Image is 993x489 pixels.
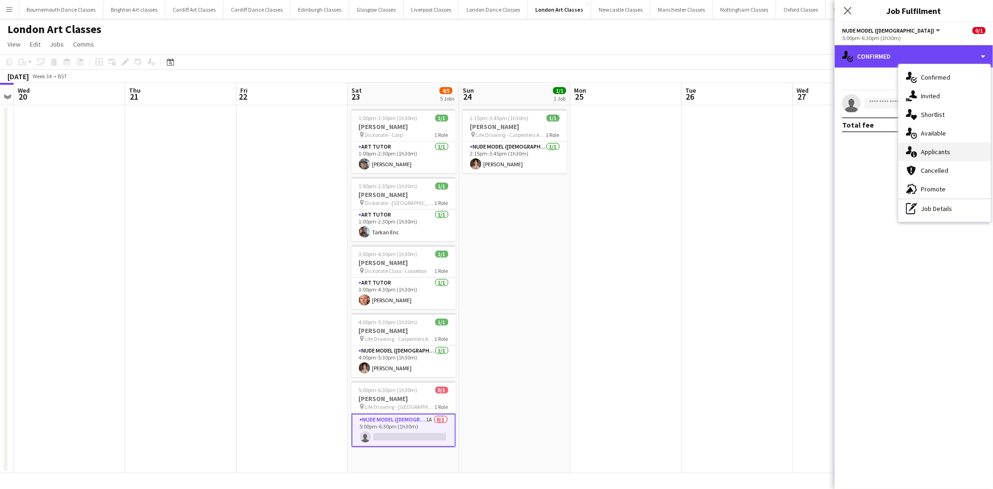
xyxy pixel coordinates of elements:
[365,199,435,206] span: Dickorate - [GEOGRAPHIC_DATA]
[435,403,448,410] span: 1 Role
[31,73,54,80] span: Week 34
[30,40,41,48] span: Edit
[463,109,567,173] app-job-card: 2:15pm-3:45pm (1h30m)1/1[PERSON_NAME] Life Drawing - Carpenters Arms1 RoleNude Model ([DEMOGRAPHI...
[435,183,448,190] span: 1/1
[898,161,991,180] div: Cancelled
[435,251,448,258] span: 1/1
[351,381,456,447] app-job-card: 5:00pm-6:30pm (1h30m)0/1[PERSON_NAME] Life Drawing - [GEOGRAPHIC_DATA]1 RoleNude Model ([DEMOGRAP...
[435,319,448,326] span: 1/1
[16,91,30,102] span: 20
[435,335,448,342] span: 1 Role
[842,27,942,34] button: Nude Model ([DEMOGRAPHIC_DATA])
[351,258,456,267] h3: [PERSON_NAME]
[4,38,24,50] a: View
[461,91,474,102] span: 24
[835,45,993,68] div: Confirmed
[349,0,404,19] button: Glasgow Classes
[476,131,546,138] span: Life Drawing - Carpenters Arms
[547,115,560,122] span: 1/1
[223,0,290,19] button: Cardiff Dance Classes
[351,210,456,241] app-card-role: Art Tutor1/11:00pm-2:30pm (1h30m)Tarkan Enc
[365,267,427,274] span: Dickorate Class - Loosebox
[898,124,991,143] div: Available
[26,38,44,50] a: Edit
[898,143,991,161] div: Applicants
[435,131,448,138] span: 1 Role
[165,0,223,19] button: Cardiff Art Classes
[826,0,881,19] button: Sheffield Classes
[58,73,67,80] div: BST
[439,87,453,94] span: 4/5
[898,180,991,198] div: Promote
[463,142,567,173] app-card-role: Nude Model ([DEMOGRAPHIC_DATA])1/12:15pm-3:45pm (1h30m)[PERSON_NAME]
[842,34,986,41] div: 5:00pm-6:30pm (1h30m)
[440,95,454,102] div: 5 Jobs
[553,87,566,94] span: 1/1
[898,68,991,87] div: Confirmed
[351,190,456,199] h3: [PERSON_NAME]
[574,86,586,95] span: Mon
[435,267,448,274] span: 1 Role
[554,95,566,102] div: 1 Job
[239,91,248,102] span: 22
[351,414,456,447] app-card-role: Nude Model ([DEMOGRAPHIC_DATA])1A0/15:00pm-6:30pm (1h30m)
[351,346,456,377] app-card-role: Nude Model ([DEMOGRAPHIC_DATA])1/14:00pm-5:30pm (1h30m)[PERSON_NAME]
[435,115,448,122] span: 1/1
[359,115,418,122] span: 1:00pm-2:30pm (1h30m)
[973,27,986,34] span: 0/1
[19,0,103,19] button: Bournemouth Dance Classes
[898,199,991,218] div: Job Details
[684,91,696,102] span: 26
[351,86,362,95] span: Sat
[18,86,30,95] span: Wed
[528,0,591,19] button: London Art Classes
[351,122,456,131] h3: [PERSON_NAME]
[463,122,567,131] h3: [PERSON_NAME]
[46,38,68,50] a: Jobs
[359,183,418,190] span: 1:00pm-2:30pm (1h30m)
[898,105,991,124] div: Shortlist
[365,131,403,138] span: Dickorate - Carp
[351,394,456,403] h3: [PERSON_NAME]
[463,86,474,95] span: Sun
[459,0,528,19] button: London Dance Classes
[898,87,991,105] div: Invited
[650,0,713,19] button: Manchester Classes
[776,0,826,19] button: Oxford Classes
[69,38,98,50] a: Comms
[351,278,456,309] app-card-role: Art Tutor1/13:00pm-4:30pm (1h30m)[PERSON_NAME]
[128,91,141,102] span: 21
[435,199,448,206] span: 1 Role
[351,142,456,173] app-card-role: Art Tutor1/11:00pm-2:30pm (1h30m)[PERSON_NAME]
[50,40,64,48] span: Jobs
[103,0,165,19] button: Brighton Art classes
[713,0,776,19] button: Nottingham Classes
[351,109,456,173] app-job-card: 1:00pm-2:30pm (1h30m)1/1[PERSON_NAME] Dickorate - Carp1 RoleArt Tutor1/11:00pm-2:30pm (1h30m)[PER...
[795,91,809,102] span: 27
[797,86,809,95] span: Wed
[359,319,418,326] span: 4:00pm-5:30pm (1h30m)
[435,387,448,394] span: 0/1
[351,326,456,335] h3: [PERSON_NAME]
[351,245,456,309] app-job-card: 3:00pm-4:30pm (1h30m)1/1[PERSON_NAME] Dickorate Class - Loosebox1 RoleArt Tutor1/13:00pm-4:30pm (...
[290,0,349,19] button: Edinburgh Classes
[546,131,560,138] span: 1 Role
[573,91,586,102] span: 25
[470,115,529,122] span: 2:15pm-3:45pm (1h30m)
[350,91,362,102] span: 23
[365,335,435,342] span: Life Drawing - Carpenters Arms
[842,120,874,129] div: Total fee
[351,177,456,241] app-job-card: 1:00pm-2:30pm (1h30m)1/1[PERSON_NAME] Dickorate - [GEOGRAPHIC_DATA]1 RoleArt Tutor1/11:00pm-2:30p...
[404,0,459,19] button: Liverpool Classes
[591,0,650,19] button: Newcastle Classes
[351,313,456,377] app-job-card: 4:00pm-5:30pm (1h30m)1/1[PERSON_NAME] Life Drawing - Carpenters Arms1 RoleNude Model ([DEMOGRAPHI...
[7,22,101,36] h1: London Art Classes
[7,40,20,48] span: View
[365,403,435,410] span: Life Drawing - [GEOGRAPHIC_DATA]
[835,5,993,17] h3: Job Fulfilment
